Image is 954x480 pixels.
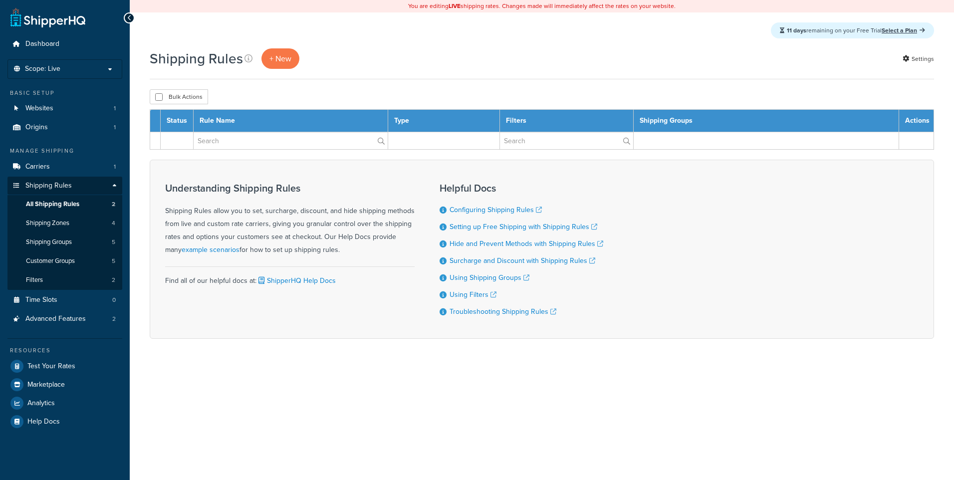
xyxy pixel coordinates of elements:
th: Type [388,110,499,132]
th: Status [161,110,194,132]
span: Origins [25,123,48,132]
span: Time Slots [25,296,57,304]
a: + New [261,48,299,69]
div: remaining on your Free Trial [771,22,934,38]
div: Resources [7,346,122,355]
li: Shipping Groups [7,233,122,251]
li: All Shipping Rules [7,195,122,214]
span: 1 [114,163,116,171]
span: Websites [25,104,53,113]
strong: 11 days [787,26,806,35]
span: 1 [114,104,116,113]
span: Carriers [25,163,50,171]
span: Dashboard [25,40,59,48]
a: example scenarios [182,244,239,255]
a: Select a Plan [882,26,925,35]
a: Hide and Prevent Methods with Shipping Rules [450,239,603,249]
a: Surcharge and Discount with Shipping Rules [450,255,595,266]
h3: Helpful Docs [440,183,603,194]
a: Help Docs [7,413,122,431]
a: Origins 1 [7,118,122,137]
span: 2 [112,200,115,209]
span: Filters [26,276,43,284]
span: 5 [112,238,115,246]
a: Using Filters [450,289,496,300]
li: Customer Groups [7,252,122,270]
span: Customer Groups [26,257,75,265]
a: Websites 1 [7,99,122,118]
a: Carriers 1 [7,158,122,176]
a: Using Shipping Groups [450,272,529,283]
a: Shipping Zones 4 [7,214,122,233]
th: Filters [499,110,633,132]
div: Shipping Rules allow you to set, surcharge, discount, and hide shipping methods from live and cus... [165,183,415,256]
span: 0 [112,296,116,304]
span: Shipping Rules [25,182,72,190]
a: Shipping Rules [7,177,122,195]
button: Bulk Actions [150,89,208,104]
a: Analytics [7,394,122,412]
span: Shipping Zones [26,219,69,228]
a: Dashboard [7,35,122,53]
a: Settings [903,52,934,66]
li: Origins [7,118,122,137]
li: Shipping Rules [7,177,122,290]
th: Rule Name [194,110,388,132]
h1: Shipping Rules [150,49,243,68]
a: Setting up Free Shipping with Shipping Rules [450,222,597,232]
span: + New [269,53,291,64]
span: Advanced Features [25,315,86,323]
a: All Shipping Rules 2 [7,195,122,214]
a: Filters 2 [7,271,122,289]
li: Websites [7,99,122,118]
a: Time Slots 0 [7,291,122,309]
a: Customer Groups 5 [7,252,122,270]
span: Marketplace [27,381,65,389]
span: 2 [112,276,115,284]
input: Search [194,132,388,149]
th: Actions [899,110,934,132]
a: ShipperHQ Home [10,7,85,27]
a: Marketplace [7,376,122,394]
b: LIVE [449,1,461,10]
span: Analytics [27,399,55,408]
li: Shipping Zones [7,214,122,233]
a: Test Your Rates [7,357,122,375]
span: Shipping Groups [26,238,72,246]
span: 5 [112,257,115,265]
span: 4 [112,219,115,228]
div: Basic Setup [7,89,122,97]
h3: Understanding Shipping Rules [165,183,415,194]
input: Search [500,132,633,149]
th: Shipping Groups [633,110,899,132]
span: All Shipping Rules [26,200,79,209]
a: Troubleshooting Shipping Rules [450,306,556,317]
span: Scope: Live [25,65,60,73]
span: Help Docs [27,418,60,426]
a: Configuring Shipping Rules [450,205,542,215]
a: Advanced Features 2 [7,310,122,328]
li: Advanced Features [7,310,122,328]
li: Carriers [7,158,122,176]
span: Test Your Rates [27,362,75,371]
li: Time Slots [7,291,122,309]
li: Filters [7,271,122,289]
span: 2 [112,315,116,323]
span: 1 [114,123,116,132]
div: Manage Shipping [7,147,122,155]
a: ShipperHQ Help Docs [256,275,336,286]
a: Shipping Groups 5 [7,233,122,251]
div: Find all of our helpful docs at: [165,266,415,287]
